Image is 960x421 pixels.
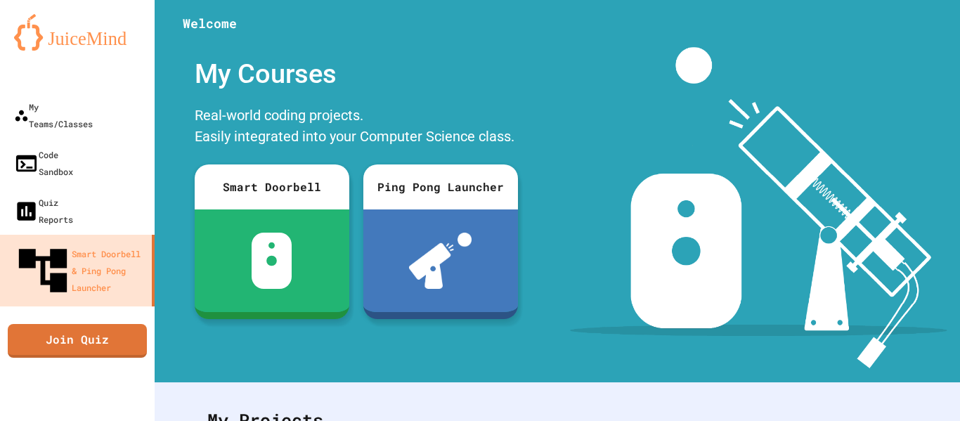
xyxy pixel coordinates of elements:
div: Smart Doorbell & Ping Pong Launcher [14,242,146,299]
div: My Courses [188,47,525,101]
img: banner-image-my-projects.png [570,47,947,368]
img: logo-orange.svg [14,14,141,51]
div: My Teams/Classes [14,98,93,132]
div: Code Sandbox [14,146,73,180]
img: sdb-white.svg [252,233,292,289]
a: Join Quiz [8,324,147,358]
div: Smart Doorbell [195,164,349,209]
div: Real-world coding projects. Easily integrated into your Computer Science class. [188,101,525,154]
div: Quiz Reports [14,194,73,228]
img: ppl-with-ball.png [409,233,472,289]
div: Ping Pong Launcher [363,164,518,209]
